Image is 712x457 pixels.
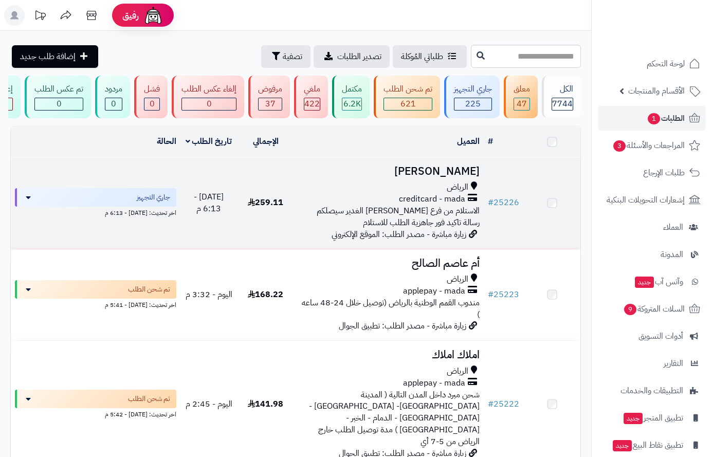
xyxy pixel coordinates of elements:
[638,329,683,343] span: أدوات التسويق
[598,378,706,403] a: التطبيقات والخدمات
[150,98,155,110] span: 0
[93,76,132,118] a: مردود 0
[330,76,372,118] a: مكتمل 6.2K
[170,76,246,118] a: إلغاء عكس الطلب 0
[258,83,282,95] div: مرفوض
[128,284,170,295] span: تم شحن الطلب
[27,5,53,28] a: تحديثات المنصة
[552,98,573,110] span: 7744
[304,98,320,110] span: 422
[15,299,176,309] div: اخر تحديث: [DATE] - 5:41 م
[598,160,706,185] a: طلبات الإرجاع
[552,83,573,95] div: الكل
[447,181,468,193] span: الرياض
[248,196,283,209] span: 259.11
[304,83,320,95] div: ملغي
[642,20,702,42] img: logo-2.png
[613,140,626,152] span: 3
[623,302,685,316] span: السلات المتروكة
[488,196,519,209] a: #25226
[624,303,636,315] span: 9
[182,98,236,110] div: 0
[517,98,527,110] span: 47
[607,193,685,207] span: إشعارات التحويلات البنكية
[194,191,224,215] span: [DATE] - 6:13 م
[635,277,654,288] span: جديد
[623,411,683,425] span: تطبيق المتجر
[454,98,491,110] div: 225
[663,220,683,234] span: العملاء
[111,98,116,110] span: 0
[332,228,466,241] span: زيارة مباشرة - مصدر الطلب: الموقع الإلكتروني
[598,51,706,76] a: لوحة التحكم
[261,45,311,68] button: تصفية
[343,98,361,110] span: 6.2K
[342,83,362,95] div: مكتمل
[317,205,480,229] span: الاستلام من فرع [PERSON_NAME] الغدير سيصلكم رسالة تاكيد فور جاهزية الطلب للاستلام
[259,98,282,110] div: 37
[454,83,492,95] div: جاري التجهيز
[298,166,480,177] h3: [PERSON_NAME]
[514,83,530,95] div: معلق
[302,297,480,321] span: مندوب القمم الوطنية بالرياض (توصيل خلال 24-48 ساعه )
[23,76,93,118] a: تم عكس الطلب 0
[15,207,176,217] div: اخر تحديث: [DATE] - 6:13 م
[248,288,283,301] span: 168.22
[105,98,122,110] div: 0
[384,83,432,95] div: تم شحن الطلب
[598,133,706,158] a: المراجعات والأسئلة3
[292,76,330,118] a: ملغي 422
[465,98,481,110] span: 225
[613,440,632,451] span: جديد
[181,83,236,95] div: إلغاء عكس الطلب
[598,297,706,321] a: السلات المتروكة9
[298,258,480,269] h3: أم عاصم الصالح
[598,406,706,430] a: تطبيق المتجرجديد
[643,166,685,180] span: طلبات الإرجاع
[309,389,480,448] span: شحن مبرد داخل المدن التالية ( المدينة [GEOGRAPHIC_DATA]- [GEOGRAPHIC_DATA] - [GEOGRAPHIC_DATA] - ...
[57,98,62,110] span: 0
[143,5,163,26] img: ai-face.png
[186,398,232,410] span: اليوم - 2:45 م
[122,9,139,22] span: رفيق
[144,83,160,95] div: فشل
[265,98,276,110] span: 37
[442,76,502,118] a: جاري التجهيز 225
[298,349,480,361] h3: املاك املاك
[620,383,683,398] span: التطبيقات والخدمات
[598,242,706,267] a: المدونة
[283,50,302,63] span: تصفية
[248,398,283,410] span: 141.98
[246,76,292,118] a: مرفوض 37
[15,408,176,419] div: اخر تحديث: [DATE] - 5:42 م
[132,76,170,118] a: فشل 0
[612,138,685,153] span: المراجعات والأسئلة
[624,413,643,424] span: جديد
[647,57,685,71] span: لوحة التحكم
[502,76,540,118] a: معلق 47
[514,98,530,110] div: 47
[647,111,685,125] span: الطلبات
[384,98,432,110] div: 621
[186,288,232,301] span: اليوم - 3:32 م
[447,365,468,377] span: الرياض
[488,398,519,410] a: #25222
[186,135,232,148] a: تاريخ الطلب
[157,135,176,148] a: الحالة
[598,188,706,212] a: إشعارات التحويلات البنكية
[207,98,212,110] span: 0
[128,394,170,404] span: تم شحن الطلب
[488,288,519,301] a: #25223
[144,98,159,110] div: 0
[314,45,390,68] a: تصدير الطلبات
[488,135,493,148] a: #
[447,273,468,285] span: الرياض
[35,98,83,110] div: 0
[664,356,683,371] span: التقارير
[20,50,76,63] span: إضافة طلب جديد
[12,45,98,68] a: إضافة طلب جديد
[34,83,83,95] div: تم عكس الطلب
[105,83,122,95] div: مردود
[488,288,494,301] span: #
